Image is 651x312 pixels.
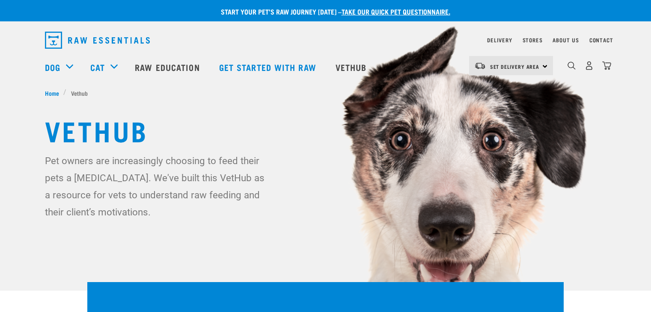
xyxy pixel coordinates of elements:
[342,9,450,13] a: take our quick pet questionnaire.
[45,61,60,74] a: Dog
[45,88,64,97] a: Home
[585,61,594,70] img: user.png
[38,28,613,52] nav: dropdown navigation
[602,61,611,70] img: home-icon@2x.png
[523,38,543,41] a: Stores
[45,88,606,97] nav: breadcrumbs
[474,62,486,70] img: van-moving.png
[487,38,512,41] a: Delivery
[568,62,576,70] img: home-icon-1@2x.png
[211,50,327,84] a: Get started with Raw
[490,65,540,68] span: Set Delivery Area
[90,61,105,74] a: Cat
[126,50,210,84] a: Raw Education
[553,38,579,41] a: About Us
[45,32,150,49] img: Raw Essentials Logo
[45,88,59,97] span: Home
[45,115,606,145] h1: Vethub
[589,38,613,41] a: Contact
[327,50,378,84] a: Vethub
[45,152,270,221] p: Pet owners are increasingly choosing to feed their pets a [MEDICAL_DATA]. We've built this VetHub...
